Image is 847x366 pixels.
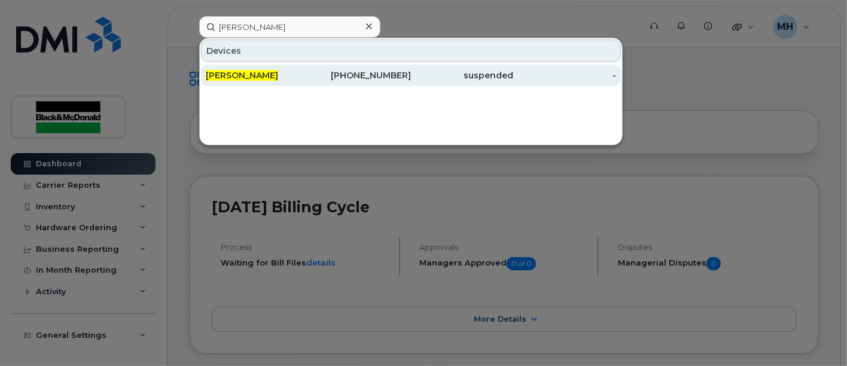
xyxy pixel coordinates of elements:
[309,69,412,81] div: [PHONE_NUMBER]
[514,69,617,81] div: -
[411,69,514,81] div: suspended
[201,39,621,62] div: Devices
[201,65,621,86] a: [PERSON_NAME][PHONE_NUMBER]suspended-
[206,70,278,81] span: [PERSON_NAME]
